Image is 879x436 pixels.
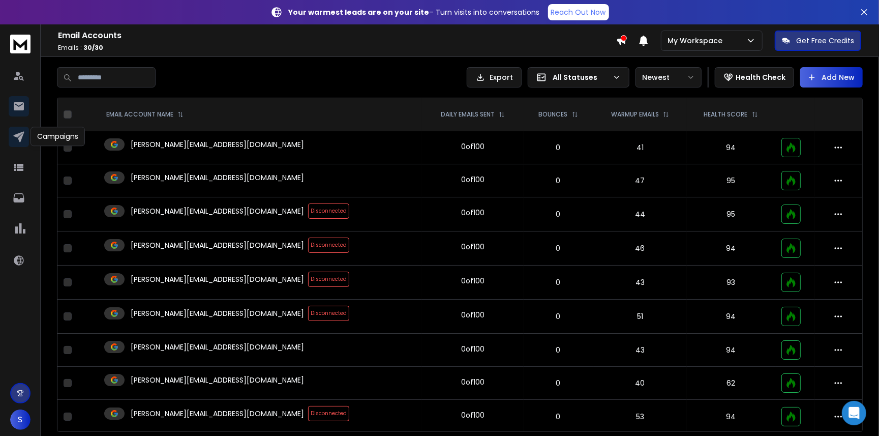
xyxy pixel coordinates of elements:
[593,197,687,231] td: 44
[704,110,748,119] p: HEALTH SCORE
[530,176,587,186] p: 0
[530,378,587,388] p: 0
[131,308,304,318] p: [PERSON_NAME][EMAIL_ADDRESS][DOMAIN_NAME]
[668,36,726,46] p: My Workspace
[131,139,304,150] p: [PERSON_NAME][EMAIL_ADDRESS][DOMAIN_NAME]
[131,172,304,183] p: [PERSON_NAME][EMAIL_ADDRESS][DOMAIN_NAME]
[530,412,587,422] p: 0
[551,7,606,17] p: Reach Out Now
[800,67,863,88] button: Add New
[530,209,587,219] p: 0
[461,242,484,252] div: 0 of 100
[530,277,587,287] p: 0
[593,164,687,197] td: 47
[58,30,616,42] h1: Email Accounts
[687,164,775,197] td: 95
[635,67,702,88] button: Newest
[611,110,659,119] p: WARMUP EMAILS
[687,131,775,164] td: 94
[10,410,31,430] button: S
[289,7,430,17] strong: Your warmest leads are on your site
[106,110,184,119] div: EMAIL ACCOUNT NAME
[842,401,866,425] div: Open Intercom Messenger
[593,231,687,266] td: 46
[461,410,484,420] div: 0 of 100
[83,43,103,52] span: 30 / 30
[461,276,484,286] div: 0 of 100
[687,266,775,300] td: 93
[736,72,785,82] p: Health Check
[289,7,540,17] p: – Turn visits into conversations
[530,142,587,153] p: 0
[441,110,495,119] p: DAILY EMAILS SENT
[687,197,775,231] td: 95
[10,35,31,53] img: logo
[308,272,349,287] span: Disconnected
[131,409,304,419] p: [PERSON_NAME][EMAIL_ADDRESS][DOMAIN_NAME]
[687,400,775,434] td: 94
[308,238,349,253] span: Disconnected
[593,367,687,400] td: 40
[687,231,775,266] td: 94
[553,72,609,82] p: All Statuses
[687,300,775,334] td: 94
[715,67,794,88] button: Health Check
[593,334,687,367] td: 43
[593,400,687,434] td: 53
[58,44,616,52] p: Emails :
[308,406,349,421] span: Disconnected
[31,127,85,146] div: Campaigns
[461,377,484,387] div: 0 of 100
[308,306,349,321] span: Disconnected
[461,344,484,354] div: 0 of 100
[131,375,304,385] p: [PERSON_NAME][EMAIL_ADDRESS][DOMAIN_NAME]
[530,243,587,253] p: 0
[593,300,687,334] td: 51
[131,342,304,352] p: [PERSON_NAME][EMAIL_ADDRESS][DOMAIN_NAME]
[530,345,587,355] p: 0
[308,204,349,219] span: Disconnected
[687,367,775,400] td: 62
[461,175,484,185] div: 0 of 100
[131,274,304,284] p: [PERSON_NAME][EMAIL_ADDRESS][DOMAIN_NAME]
[775,31,861,51] button: Get Free Credits
[461,208,484,218] div: 0 of 100
[687,334,775,367] td: 94
[131,240,304,250] p: [PERSON_NAME][EMAIL_ADDRESS][DOMAIN_NAME]
[548,4,609,20] a: Reach Out Now
[530,311,587,322] p: 0
[461,141,484,152] div: 0 of 100
[461,310,484,320] div: 0 of 100
[593,266,687,300] td: 43
[796,36,854,46] p: Get Free Credits
[467,67,522,88] button: Export
[593,131,687,164] td: 41
[539,110,568,119] p: BOUNCES
[131,206,304,216] p: [PERSON_NAME][EMAIL_ADDRESS][DOMAIN_NAME]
